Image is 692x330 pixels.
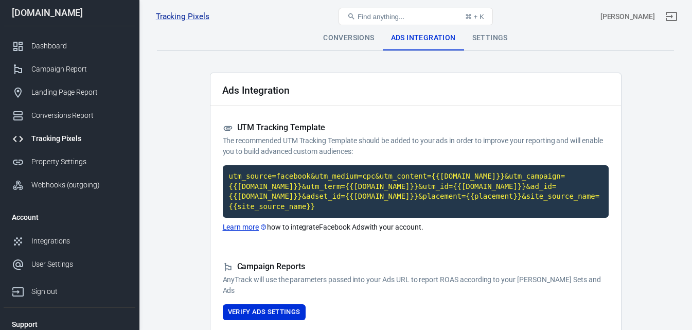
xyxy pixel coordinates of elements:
[222,85,290,96] h2: Ads Integration
[223,165,609,218] code: Click to copy
[31,110,127,121] div: Conversions Report
[659,4,684,29] a: Sign out
[4,58,135,81] a: Campaign Report
[4,173,135,197] a: Webhooks (outgoing)
[156,11,209,22] a: Tracking Pixels
[4,150,135,173] a: Property Settings
[223,222,268,233] a: Learn more
[223,222,609,233] p: how to integrate Facebook Ads with your account.
[4,127,135,150] a: Tracking Pixels
[4,253,135,276] a: User Settings
[223,123,609,133] h5: UTM Tracking Template
[31,41,127,51] div: Dashboard
[31,259,127,270] div: User Settings
[4,34,135,58] a: Dashboard
[31,236,127,247] div: Integrations
[4,81,135,104] a: Landing Page Report
[31,64,127,75] div: Campaign Report
[31,157,127,167] div: Property Settings
[4,8,135,18] div: [DOMAIN_NAME]
[223,135,609,157] p: The recommended UTM Tracking Template should be added to your ads in order to improve your report...
[223,304,306,320] button: Verify Ads Settings
[4,104,135,127] a: Conversions Report
[4,205,135,230] li: Account
[31,286,127,297] div: Sign out
[358,13,404,21] span: Find anything...
[31,87,127,98] div: Landing Page Report
[31,180,127,190] div: Webhooks (outgoing)
[31,133,127,144] div: Tracking Pixels
[600,11,655,22] div: Account id: uKLIv9bG
[465,13,484,21] div: ⌘ + K
[339,8,493,25] button: Find anything...⌘ + K
[223,262,609,272] h5: Campaign Reports
[4,276,135,303] a: Sign out
[464,26,516,50] div: Settings
[4,230,135,253] a: Integrations
[315,26,382,50] div: Conversions
[383,26,464,50] div: Ads Integration
[223,274,609,296] p: AnyTrack will use the parameters passed into your Ads URL to report ROAS according to your [PERSO...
